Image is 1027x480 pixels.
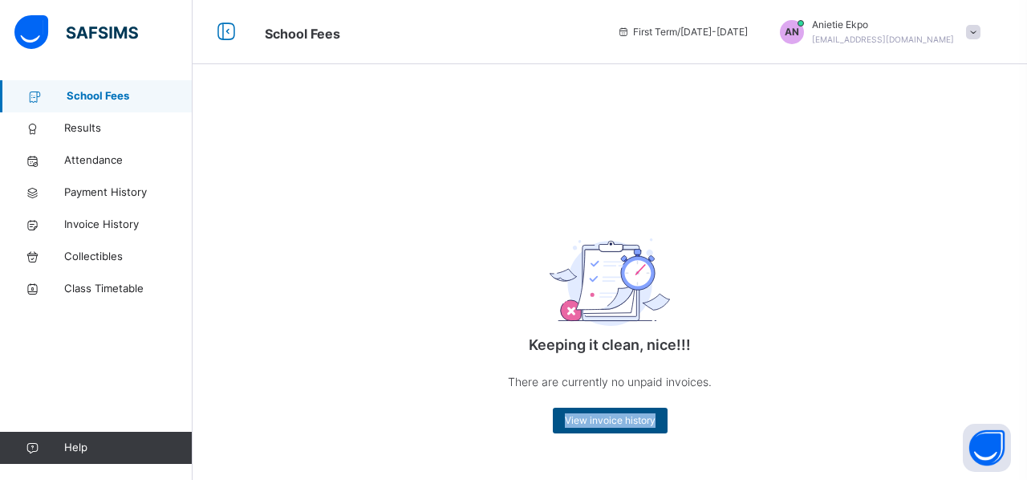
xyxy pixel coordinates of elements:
[64,153,193,169] span: Attendance
[449,372,770,392] p: There are currently no unpaid invoices.
[64,185,193,201] span: Payment History
[14,15,138,49] img: safsims
[812,18,954,32] span: Anietie Ekpo
[64,217,193,233] span: Invoice History
[449,194,770,449] div: Keeping it clean, nice!!!
[64,120,193,136] span: Results
[265,26,340,42] span: School Fees
[617,25,748,39] span: session/term information
[64,440,192,456] span: Help
[764,18,988,47] div: AnietieEkpo
[64,249,193,265] span: Collectibles
[550,238,670,326] img: empty_exam.25ac31c7e64bfa8fcc0a6b068b22d071.svg
[565,413,656,428] span: View invoice history
[812,35,954,44] span: [EMAIL_ADDRESS][DOMAIN_NAME]
[449,334,770,356] p: Keeping it clean, nice!!!
[963,424,1011,472] button: Open asap
[67,88,193,104] span: School Fees
[785,25,799,39] span: AN
[64,281,193,297] span: Class Timetable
